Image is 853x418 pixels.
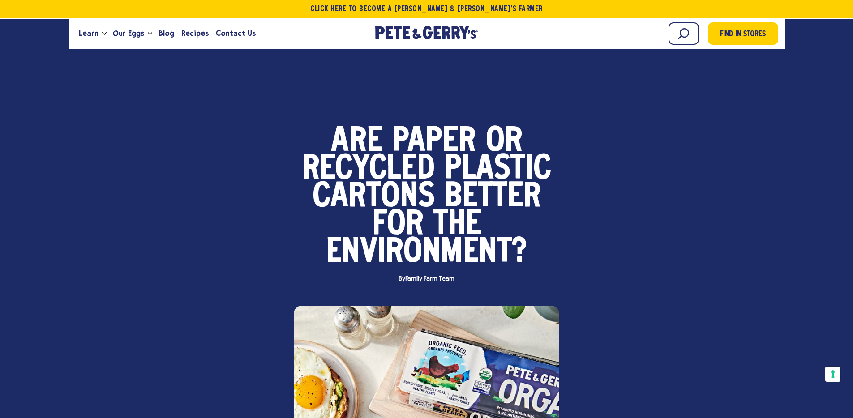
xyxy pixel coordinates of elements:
a: Find in Stores [708,22,778,45]
span: the [433,211,481,239]
button: Open the dropdown menu for Learn [102,32,107,35]
span: Environment? [326,239,527,267]
input: Search [669,22,699,45]
span: for [372,211,424,239]
span: Are [331,128,382,156]
a: Contact Us [212,21,259,46]
span: By [394,276,459,282]
span: Better [445,183,541,211]
span: Recipes [181,28,209,39]
a: Learn [75,21,102,46]
span: Find in Stores [720,29,766,41]
span: Plastic [445,156,551,183]
a: Blog [155,21,178,46]
button: Open the dropdown menu for Our Eggs [148,32,152,35]
a: Our Eggs [109,21,148,46]
span: Contact Us [216,28,256,39]
span: Family Farm Team [405,275,454,282]
span: Learn [79,28,99,39]
span: Blog [159,28,174,39]
button: Your consent preferences for tracking technologies [825,367,840,382]
span: Recycled [302,156,435,183]
span: Paper [392,128,476,156]
span: or [486,128,523,156]
a: Recipes [178,21,212,46]
span: Cartons [313,183,435,211]
span: Our Eggs [113,28,144,39]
